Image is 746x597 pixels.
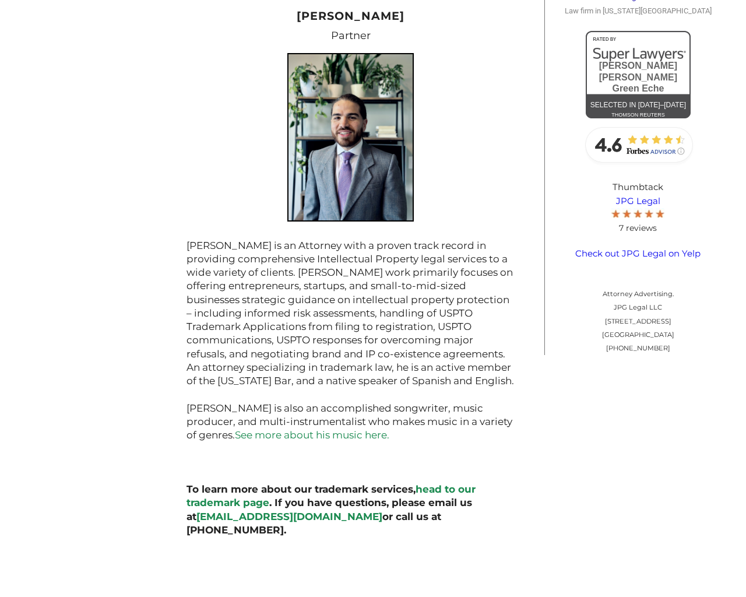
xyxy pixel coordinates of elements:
div: Thumbtack [560,171,716,244]
a: See more about his music here. [235,429,389,441]
div: Selected in [DATE]–[DATE] [586,99,691,112]
a: [EMAIL_ADDRESS][DOMAIN_NAME] [196,511,382,522]
a: [PERSON_NAME] [PERSON_NAME]Green EcheSelected in [DATE]–[DATE]thomson reuters [586,31,691,118]
p: [PERSON_NAME] is an Attorney with a proven track record in providing comprehensive Intellectual P... [186,225,515,469]
strong: To learn more about our trademark services, . If you have questions, please email us at or call u... [186,483,476,536]
img: Screen-Shot-2017-10-03-at-11.31.22-PM.jpg [634,208,642,217]
div: thomson reuters [586,108,691,122]
img: Screen-Shot-2017-10-03-at-11.31.22-PM.jpg [611,208,620,217]
a: JPG Legal [569,194,708,208]
div: [PERSON_NAME] [PERSON_NAME] Green Eche [586,60,691,94]
span: Partner [331,29,371,41]
img: Alejandro Palma photograph. [287,53,414,222]
span: Law firm in [US_STATE][GEOGRAPHIC_DATA] [565,6,712,15]
a: Check out JPG Legal on Yelp [575,248,701,259]
span: 7 reviews [619,223,657,233]
img: Screen-Shot-2017-10-03-at-11.31.22-PM.jpg [645,208,653,217]
img: Forbes-Advisor-Rating-JPG-Legal.jpg [580,121,696,168]
span: [PERSON_NAME] [297,9,404,23]
img: Screen-Shot-2017-10-03-at-11.31.22-PM.jpg [622,208,631,217]
img: Screen-Shot-2017-10-03-at-11.31.22-PM.jpg [656,208,664,217]
p: Attorney Advertising. JPG Legal LLC [STREET_ADDRESS] [GEOGRAPHIC_DATA] [PHONE_NUMBER] [560,287,716,355]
